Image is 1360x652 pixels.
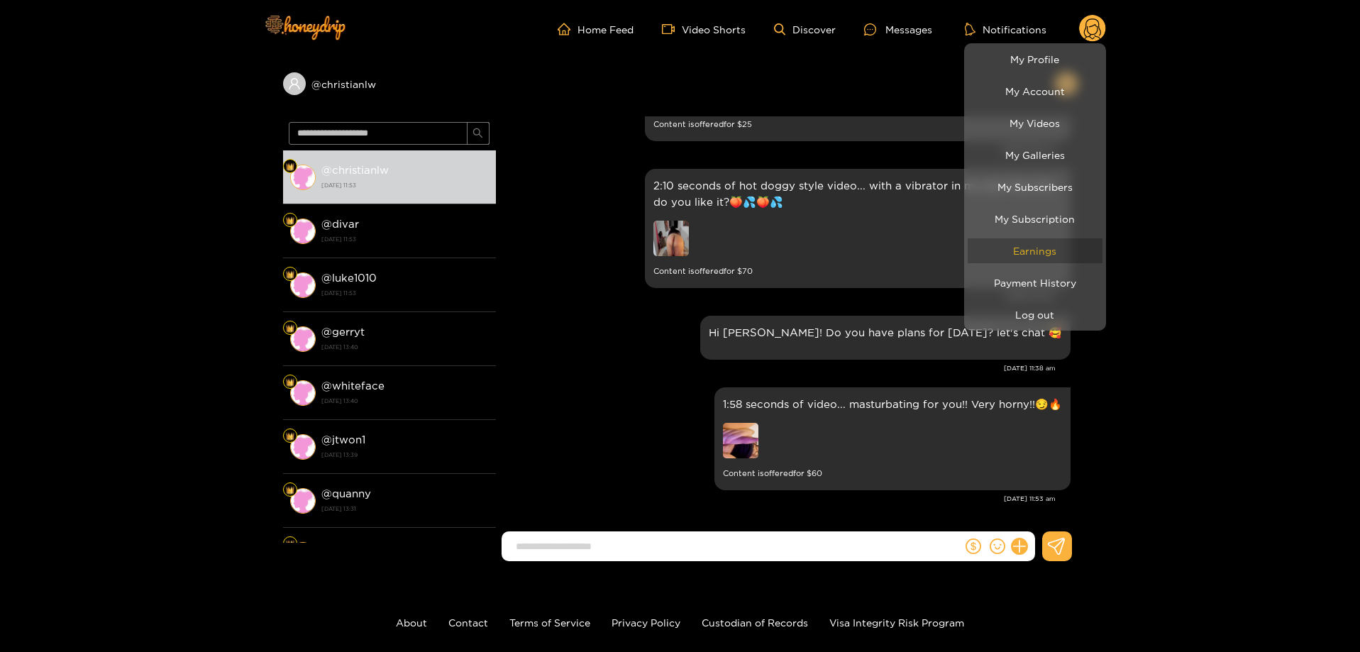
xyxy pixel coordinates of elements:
[968,175,1102,199] a: My Subscribers
[968,302,1102,327] button: Log out
[968,270,1102,295] a: Payment History
[968,79,1102,104] a: My Account
[968,238,1102,263] a: Earnings
[968,206,1102,231] a: My Subscription
[968,111,1102,136] a: My Videos
[968,47,1102,72] a: My Profile
[968,143,1102,167] a: My Galleries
